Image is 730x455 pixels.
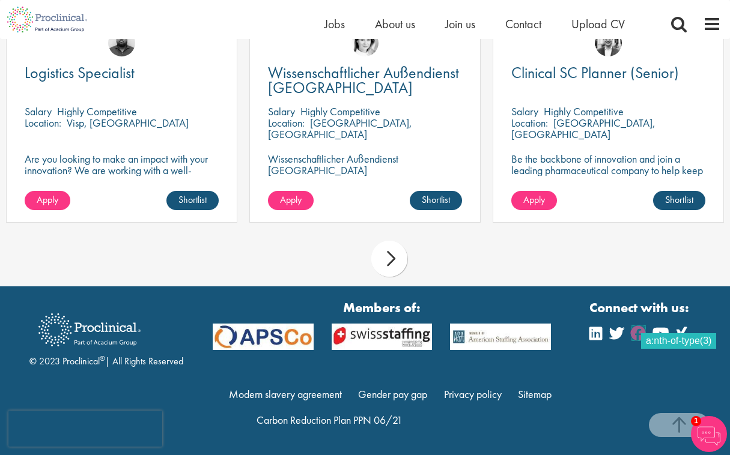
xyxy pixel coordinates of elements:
[511,65,705,80] a: Clinical SC Planner (Senior)
[166,191,219,210] a: Shortlist
[280,193,302,206] span: Apply
[57,104,137,118] p: Highly Competitive
[268,116,305,130] span: Location:
[371,241,407,277] div: next
[268,153,462,176] p: Wissenschaftlicher Außendienst [GEOGRAPHIC_DATA]
[323,324,441,350] img: APSCo
[523,193,545,206] span: Apply
[571,16,625,32] a: Upload CV
[25,191,70,210] a: Apply
[441,324,559,350] img: APSCo
[229,387,342,401] a: Modern slavery agreement
[511,104,538,118] span: Salary
[511,62,679,83] span: Clinical SC Planner (Senior)
[351,29,379,56] img: Greta Prestel
[213,298,551,317] strong: Members of:
[511,116,548,130] span: Location:
[375,16,415,32] a: About us
[257,413,403,427] a: Carbon Reduction Plan PPN 06/21
[691,416,701,426] span: 1
[589,298,692,317] strong: Connect with us:
[25,104,52,118] span: Salary
[300,104,380,118] p: Highly Competitive
[268,62,459,98] span: Wissenschaftlicher Außendienst [GEOGRAPHIC_DATA]
[25,116,61,130] span: Location:
[595,29,622,56] img: Edward Little
[445,16,475,32] a: Join us
[29,304,183,369] div: © 2023 Proclinical | All Rights Reserved
[67,116,189,130] p: Visp, [GEOGRAPHIC_DATA]
[653,191,705,210] a: Shortlist
[268,65,462,95] a: Wissenschaftlicher Außendienst [GEOGRAPHIC_DATA]
[444,387,502,401] a: Privacy policy
[37,193,58,206] span: Apply
[324,16,345,32] a: Jobs
[505,16,541,32] a: Contact
[268,191,314,210] a: Apply
[691,416,727,452] img: Chatbot
[518,387,552,401] a: Sitemap
[511,191,557,210] a: Apply
[268,104,295,118] span: Salary
[268,116,412,141] p: [GEOGRAPHIC_DATA], [GEOGRAPHIC_DATA]
[100,354,105,363] sup: ®
[29,305,150,355] img: Proclinical Recruitment
[8,411,162,447] iframe: reCAPTCHA
[410,191,462,210] a: Shortlist
[511,153,705,187] p: Be the backbone of innovation and join a leading pharmaceutical company to help keep life-changin...
[25,62,135,83] span: Logistics Specialist
[25,65,219,80] a: Logistics Specialist
[108,29,135,56] img: Ashley Bennett
[511,116,655,141] p: [GEOGRAPHIC_DATA], [GEOGRAPHIC_DATA]
[358,387,427,401] a: Gender pay gap
[204,324,322,350] img: APSCo
[544,104,624,118] p: Highly Competitive
[25,153,219,199] p: Are you looking to make an impact with your innovation? We are working with a well-established ph...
